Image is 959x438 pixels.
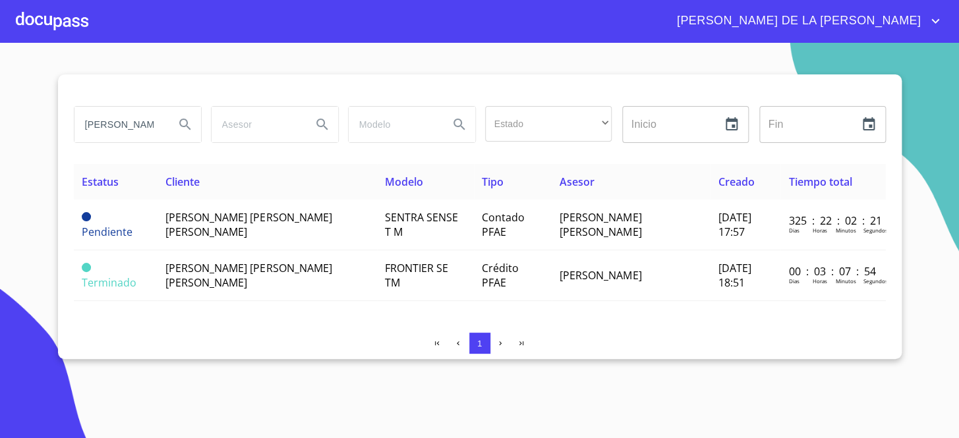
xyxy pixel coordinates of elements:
span: [PERSON_NAME] [PERSON_NAME] [PERSON_NAME] [165,210,332,239]
input: search [349,107,438,142]
input: search [74,107,164,142]
span: Tipo [482,175,504,189]
span: SENTRA SENSE T M [385,210,458,239]
span: [DATE] 17:57 [718,210,751,239]
span: Terminado [82,275,136,290]
span: [PERSON_NAME] [PERSON_NAME] [560,210,641,239]
button: Search [306,109,338,140]
span: Crédito PFAE [482,261,519,290]
span: Creado [718,175,754,189]
p: Minutos [835,277,856,285]
p: Horas [812,227,827,234]
span: Asesor [560,175,595,189]
span: Estatus [82,175,119,189]
p: Segundos [863,227,887,234]
span: [PERSON_NAME] [560,268,641,283]
span: FRONTIER SE TM [385,261,448,290]
span: Pendiente [82,212,91,221]
span: Cliente [165,175,200,189]
p: Segundos [863,277,887,285]
p: 325 : 22 : 02 : 21 [788,213,877,228]
button: Search [444,109,475,140]
span: Tiempo total [788,175,852,189]
span: Modelo [385,175,423,189]
button: account of current user [667,11,943,32]
p: Minutos [835,227,856,234]
span: Terminado [82,263,91,272]
span: 1 [477,339,482,348]
p: Dias [788,277,799,285]
p: Horas [812,277,827,285]
span: Pendiente [82,225,132,239]
button: 1 [469,333,490,354]
p: 00 : 03 : 07 : 54 [788,264,877,279]
button: Search [169,109,201,140]
span: [DATE] 18:51 [718,261,751,290]
div: ​ [485,106,612,142]
span: [PERSON_NAME] [PERSON_NAME] [PERSON_NAME] [165,261,332,290]
input: search [212,107,301,142]
p: Dias [788,227,799,234]
span: [PERSON_NAME] DE LA [PERSON_NAME] [667,11,927,32]
span: Contado PFAE [482,210,525,239]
